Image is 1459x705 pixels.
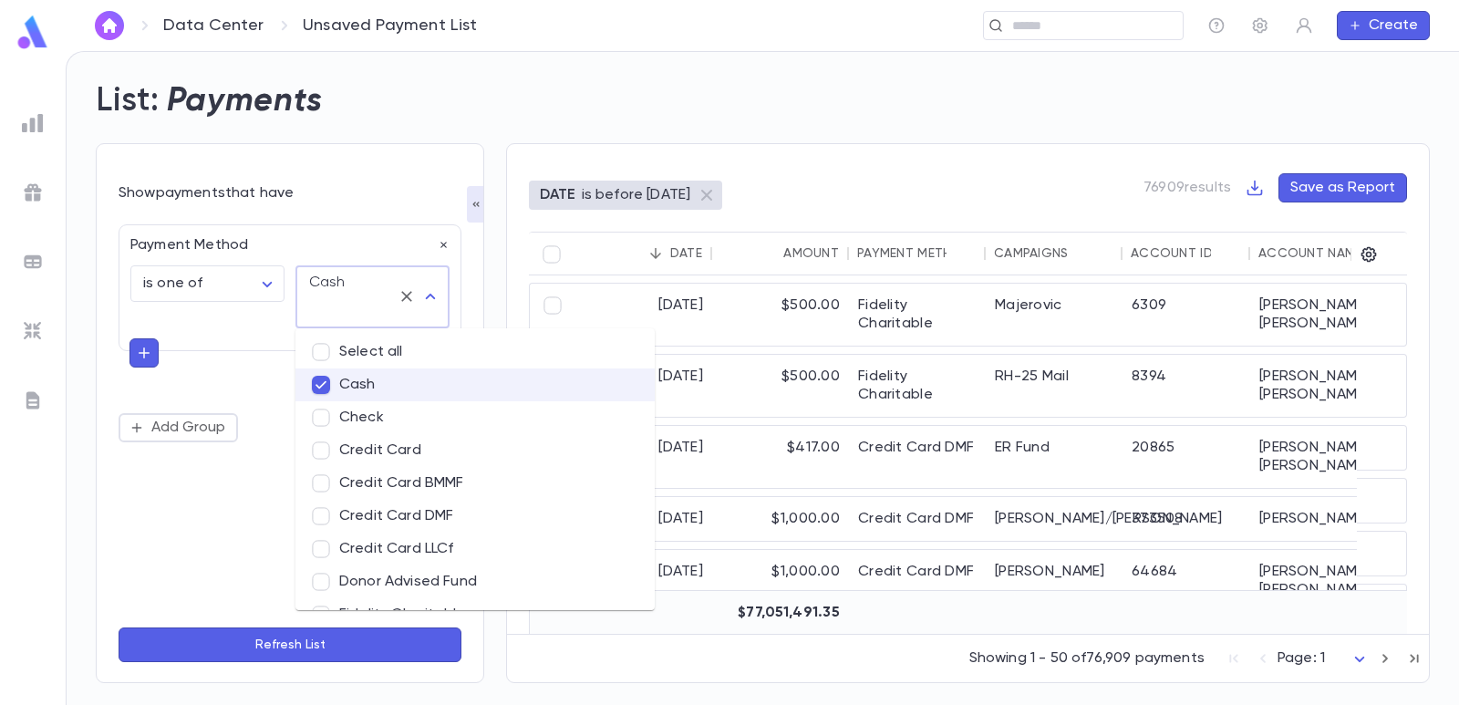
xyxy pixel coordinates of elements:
[295,598,655,631] li: Fidelity Charitable
[582,186,691,204] p: is before [DATE]
[540,186,576,204] p: DATE
[712,550,849,612] div: $1,000.00
[575,284,712,346] div: [DATE]
[783,246,839,261] div: Amount
[849,355,986,417] div: Fidelity Charitable
[1123,426,1250,488] div: 20865
[857,246,972,261] div: Payment Method
[1143,179,1231,197] p: 76909 results
[1069,239,1098,268] button: Sort
[1278,173,1407,202] button: Save as Report
[712,355,849,417] div: $500.00
[96,81,160,121] h2: List:
[1211,239,1240,268] button: Sort
[1123,550,1250,612] div: 64684
[986,497,1123,541] div: [PERSON_NAME]/[PERSON_NAME]
[712,497,849,541] div: $1,000.00
[1123,355,1250,417] div: 8394
[309,273,346,294] div: Cash
[119,225,450,254] div: Payment Method
[994,246,1069,261] div: Campaigns
[1258,246,1361,261] div: Account Name
[22,251,44,273] img: batches_grey.339ca447c9d9533ef1741baa751efc33.svg
[1123,284,1250,346] div: 6309
[98,18,120,33] img: home_white.a664292cf8c1dea59945f0da9f25487c.svg
[303,16,478,36] p: Unsaved Payment List
[1337,11,1430,40] button: Create
[849,426,986,488] div: Credit Card DMF
[394,284,419,309] button: Clear
[712,591,849,635] div: $77,051,491.35
[295,533,655,565] li: Credit Card LLCf
[641,239,670,268] button: Sort
[119,627,461,662] button: Refresh List
[22,112,44,134] img: reports_grey.c525e4749d1bce6a11f5fe2a8de1b229.svg
[295,565,655,598] li: Donor Advised Fund
[754,239,783,268] button: Sort
[986,426,1123,488] div: ER Fund
[22,181,44,203] img: campaigns_grey.99e729a5f7ee94e3726e6486bddda8f1.svg
[986,550,1123,612] div: [PERSON_NAME]
[119,184,461,202] div: Show payments that have
[167,81,323,121] h2: Payments
[1131,246,1213,261] div: Account ID
[163,16,264,36] a: Data Center
[143,276,202,291] span: is one of
[969,649,1205,668] p: Showing 1 - 50 of 76,909 payments
[22,389,44,411] img: letters_grey.7941b92b52307dd3b8a917253454ce1c.svg
[295,467,655,500] li: Credit Card BMMF
[712,284,849,346] div: $500.00
[22,320,44,342] img: imports_grey.530a8a0e642e233f2baf0ef88e8c9fcb.svg
[295,368,655,401] li: Cash
[849,550,986,612] div: Credit Card DMF
[670,246,702,261] div: Date
[712,426,849,488] div: $417.00
[849,284,986,346] div: Fidelity Charitable
[295,336,655,368] li: Select all
[947,239,976,268] button: Sort
[1278,645,1371,673] div: Page: 1
[418,284,443,309] button: Close
[529,181,722,210] div: DATEis before [DATE]
[295,401,655,434] li: Check
[849,497,986,541] div: Credit Card DMF
[986,355,1123,417] div: RH-25 Mail
[295,434,655,467] li: Credit Card
[130,266,285,302] div: is one of
[119,413,238,442] button: Add Group
[986,284,1123,346] div: Majerovic
[15,15,51,50] img: logo
[1278,651,1325,666] span: Page: 1
[295,500,655,533] li: Credit Card DMF
[1123,497,1250,541] div: 373508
